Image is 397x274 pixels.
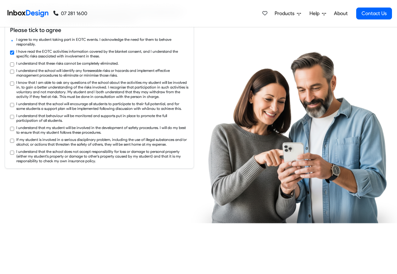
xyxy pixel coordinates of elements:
[309,10,322,17] span: Help
[356,8,392,19] a: Contact Us
[16,37,189,46] label: I agree to my student taking part in EOTC events. I acknowledge the need for them to behave respo...
[16,68,189,78] label: I understand the school will identify any foreseeable risks or hazards and implement effective ma...
[307,7,329,20] a: Help
[16,80,189,99] label: I know that I am able to ask any questions of the school about the activities my student will be ...
[332,7,349,20] a: About
[16,125,189,135] label: I understand that my student will be involved in the development of safety procedures. I will do ...
[10,26,189,34] h6: Please tick to agree
[53,10,87,17] a: 07 281 1600
[16,137,189,147] label: If my student is involved in a serious disciplinary problem, including the use of illegal substan...
[16,49,189,58] label: I have read the EOTC activities information covered by the blanket consent, and I understand the ...
[16,61,119,66] label: I understand that these risks cannot be completely eliminated.
[16,149,189,163] label: I understand that the school does not accept responsibility for loss or damage to personal proper...
[16,101,189,111] label: I understand that the school will encourage all students to participate to their full potential, ...
[16,113,189,123] label: I understand that behaviour will be monitored and supports put in place to promote the full parti...
[275,10,297,17] span: Products
[272,7,303,20] a: Products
